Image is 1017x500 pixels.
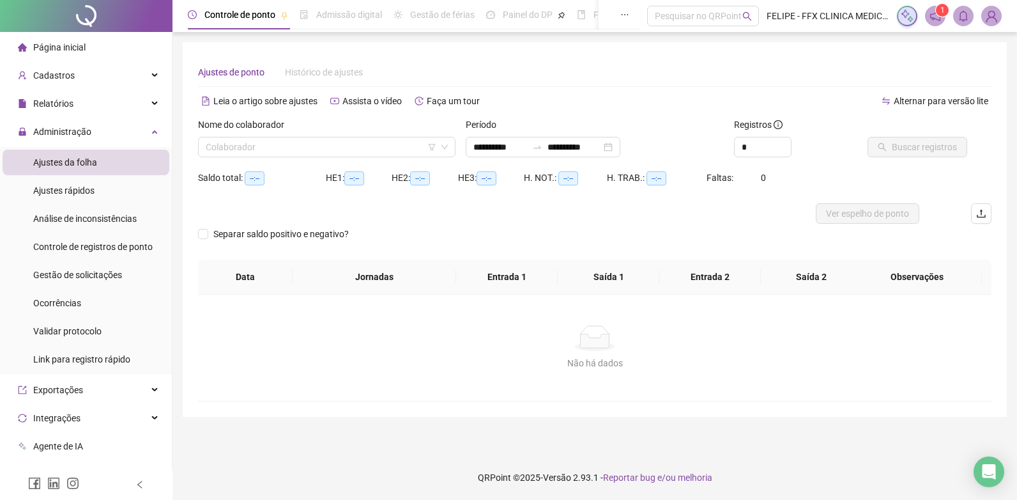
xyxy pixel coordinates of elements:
[18,127,27,136] span: lock
[330,97,339,105] span: youtube
[33,354,130,364] span: Link para registro rápido
[198,67,264,77] span: Ajustes de ponto
[33,127,91,137] span: Administração
[929,10,941,22] span: notification
[974,457,1004,487] div: Open Intercom Messenger
[33,157,97,168] span: Ajustes da folha
[486,10,495,19] span: dashboard
[410,10,475,20] span: Gestão de férias
[593,10,675,20] span: Folha de pagamento
[742,12,752,21] span: search
[659,260,761,295] th: Entrada 2
[524,171,607,185] div: H. NOT.:
[543,473,571,483] span: Versão
[135,480,144,489] span: left
[882,97,891,105] span: swap
[33,70,75,81] span: Cadastros
[18,71,27,80] span: user-add
[33,413,80,423] span: Integrações
[33,270,122,280] span: Gestão de solicitações
[441,143,448,151] span: down
[201,97,210,105] span: file-text
[646,171,666,185] span: --:--
[532,142,542,152] span: to
[734,118,783,132] span: Registros
[280,12,288,19] span: pushpin
[458,171,524,185] div: HE 3:
[603,473,712,483] span: Reportar bug e/ou melhoria
[558,12,565,19] span: pushpin
[285,67,363,77] span: Histórico de ajustes
[410,171,430,185] span: --:--
[427,96,480,106] span: Faça um tour
[466,118,505,132] label: Período
[33,185,95,196] span: Ajustes rápidos
[577,10,586,19] span: book
[300,10,309,19] span: file-done
[316,10,382,20] span: Admissão digital
[761,173,766,183] span: 0
[213,356,976,370] div: Não há dados
[188,10,197,19] span: clock-circle
[198,171,326,185] div: Saldo total:
[208,227,354,241] span: Separar saldo positivo e negativo?
[774,120,783,129] span: info-circle
[47,477,60,490] span: linkedin
[394,10,402,19] span: sun
[18,386,27,395] span: export
[868,137,967,157] button: Buscar registros
[816,203,919,224] button: Ver espelho de ponto
[503,10,553,20] span: Painel do DP
[198,118,293,132] label: Nome do colaborador
[28,477,41,490] span: facebook
[936,4,949,17] sup: 1
[293,260,456,295] th: Jornadas
[198,260,293,295] th: Data
[172,455,1017,500] footer: QRPoint © 2025 - 2.93.1 -
[18,414,27,423] span: sync
[33,242,153,252] span: Controle de registros de ponto
[326,171,392,185] div: HE 1:
[18,43,27,52] span: home
[33,298,81,308] span: Ocorrências
[392,171,457,185] div: HE 2:
[66,477,79,490] span: instagram
[853,260,982,295] th: Observações
[344,171,364,185] span: --:--
[958,10,969,22] span: bell
[863,270,972,284] span: Observações
[940,6,945,15] span: 1
[33,326,102,336] span: Validar protocolo
[620,10,629,19] span: ellipsis
[428,143,436,151] span: filter
[976,208,986,219] span: upload
[213,96,317,106] span: Leia o artigo sobre ajustes
[33,98,73,109] span: Relatórios
[900,9,914,23] img: sparkle-icon.fc2bf0ac1784a2077858766a79e2daf3.svg
[707,173,735,183] span: Faltas:
[33,214,137,224] span: Análise de inconsistências
[767,9,889,23] span: FELIPE - FFX CLINICA MEDICA E ODONTOLÓGICA LTDA
[982,6,1001,26] img: 7697
[415,97,424,105] span: history
[607,171,706,185] div: H. TRAB.:
[204,10,275,20] span: Controle de ponto
[558,171,578,185] span: --:--
[33,42,86,52] span: Página inicial
[894,96,988,106] span: Alternar para versão lite
[342,96,402,106] span: Assista o vídeo
[245,171,264,185] span: --:--
[761,260,862,295] th: Saída 2
[18,99,27,108] span: file
[456,260,558,295] th: Entrada 1
[33,385,83,395] span: Exportações
[532,142,542,152] span: swap-right
[558,260,659,295] th: Saída 1
[477,171,496,185] span: --:--
[33,441,83,451] span: Agente de IA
